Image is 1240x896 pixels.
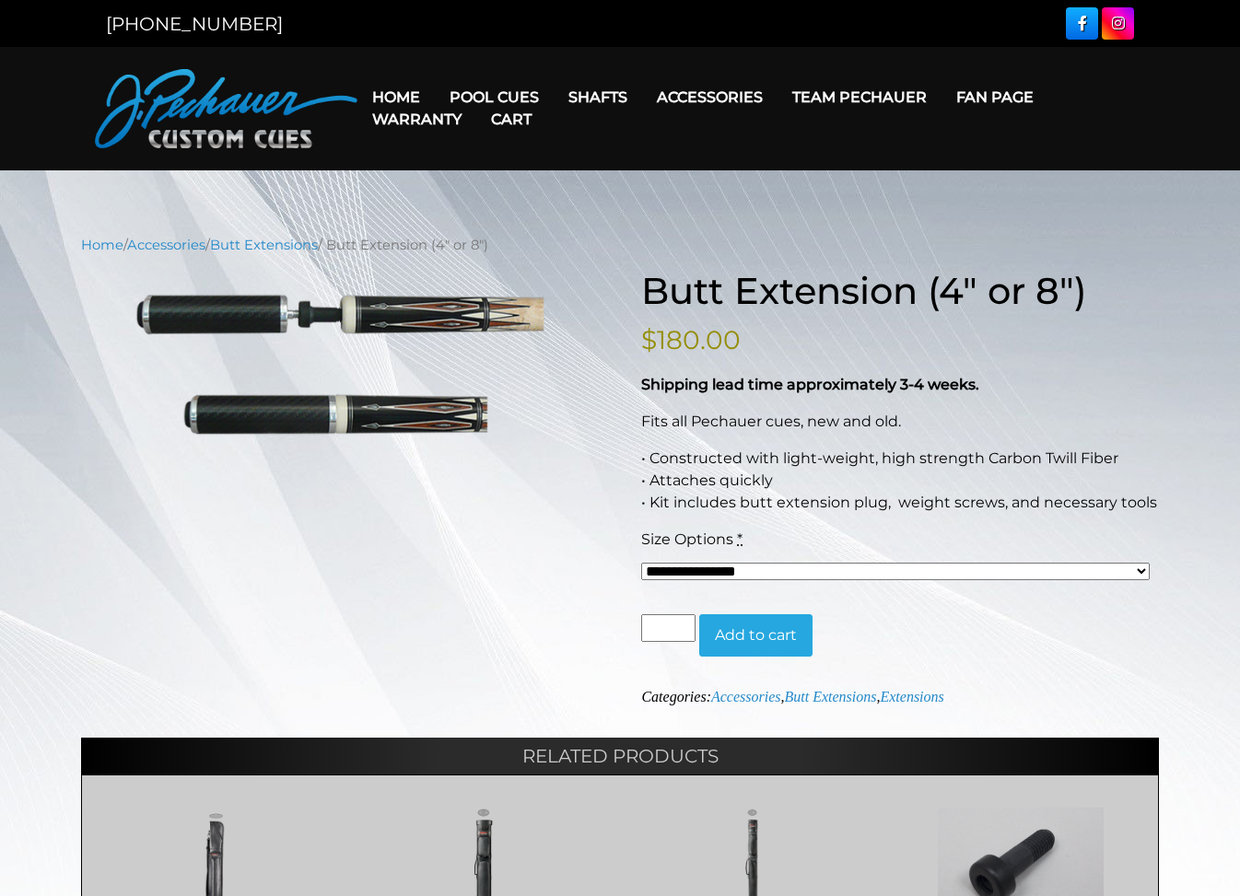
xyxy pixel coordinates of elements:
a: Fan Page [942,74,1048,121]
span: Categories: , , [641,689,943,704]
img: 822-Butt-Extension4.png [81,292,599,436]
a: Accessories [642,74,778,121]
a: Pool Cues [435,74,554,121]
span: Size Options [641,530,733,548]
h1: Butt Extension (4″ or 8″) [641,269,1159,313]
a: Home [81,237,123,253]
strong: Shipping lead time approximately 3-4 weeks. [641,376,979,393]
p: • Constructed with light-weight, high strength Carbon Twill Fiber • Attaches quickly • Kit includ... [641,448,1159,514]
input: Product quantity [641,614,695,642]
nav: Breadcrumb [81,235,1159,255]
img: Pechauer Custom Cues [95,69,357,148]
bdi: 180.00 [641,324,741,355]
abbr: required [737,530,743,548]
a: Extensions [880,689,943,704]
a: Warranty [357,96,476,143]
h2: Related products [81,738,1159,774]
a: Butt Extensions [210,237,318,253]
a: Cart [476,96,546,143]
a: [PHONE_NUMBER] [106,13,283,35]
a: Shafts [554,74,642,121]
a: Home [357,74,435,121]
a: Butt Extensions [784,689,876,704]
a: Accessories [127,237,205,253]
button: Add to cart [699,614,813,657]
p: Fits all Pechauer cues, new and old. [641,411,1159,433]
a: Team Pechauer [778,74,942,121]
a: Accessories [711,689,781,704]
span: $ [641,324,657,355]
